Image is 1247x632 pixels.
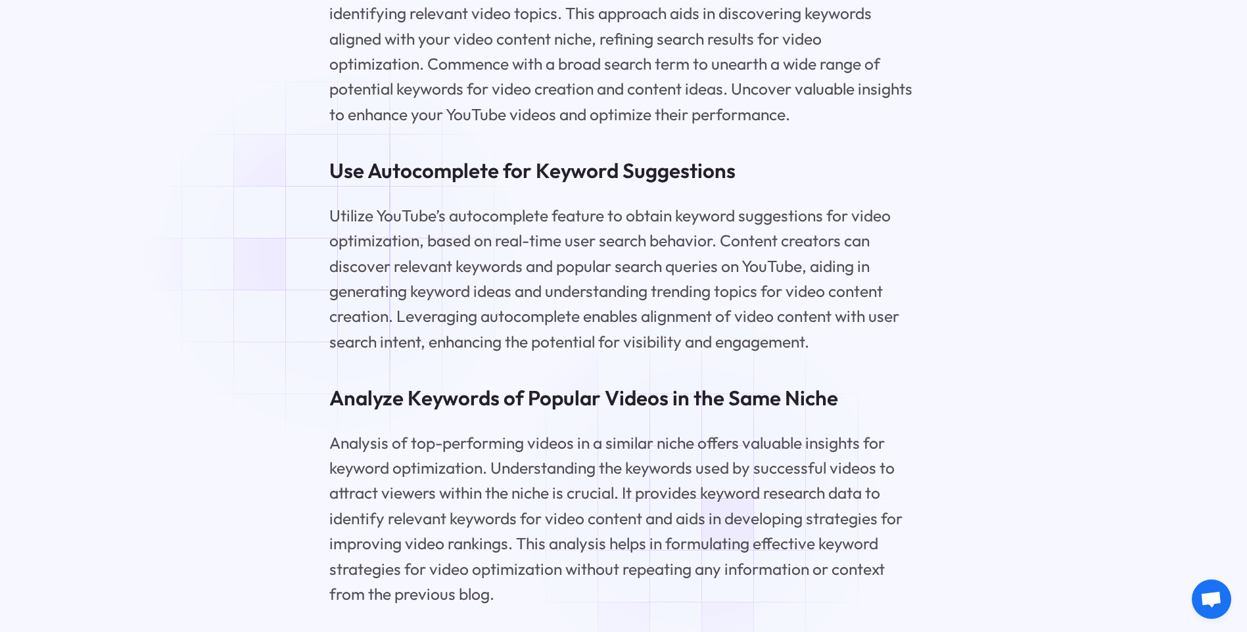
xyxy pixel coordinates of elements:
div: Открытый чат [1192,579,1231,619]
h3: Analyze Keywords of Popular Videos in the Same Niche [329,384,918,413]
p: Utilize YouTube’s autocomplete feature to obtain keyword suggestions for video optimization, base... [329,203,918,354]
h3: Use Autocomplete for Keyword Suggestions [329,156,918,185]
p: Analysis of top-performing videos in a similar niche offers valuable insights for keyword optimiz... [329,430,918,607]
